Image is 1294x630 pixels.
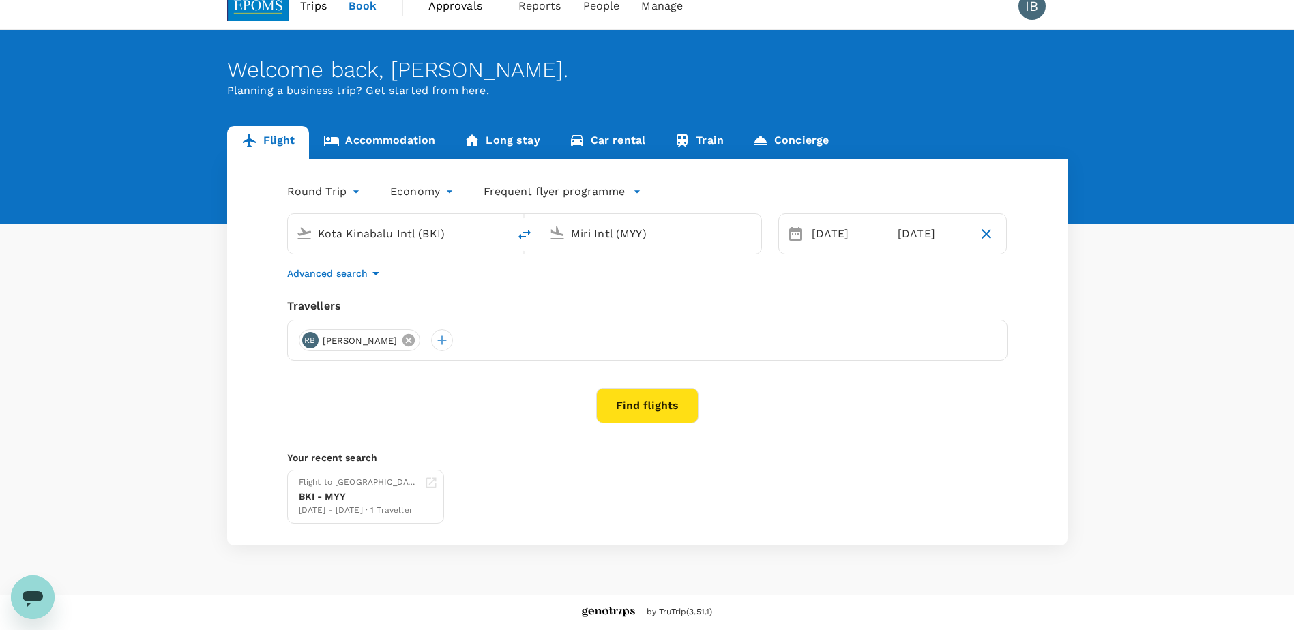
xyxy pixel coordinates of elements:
p: Planning a business trip? Get started from here. [227,82,1068,99]
div: BKI - MYY [299,490,419,504]
div: Welcome back , [PERSON_NAME] . [227,57,1068,82]
span: by TruTrip ( 3.51.1 ) [647,605,713,619]
div: Travellers [287,298,1008,314]
a: Flight [227,126,310,159]
button: delete [508,218,541,251]
input: Going to [571,223,733,244]
button: Frequent flyer programme [484,183,641,200]
button: Open [752,232,754,235]
a: Accommodation [309,126,450,159]
div: Economy [390,181,456,202]
button: Find flights [596,388,699,423]
span: [PERSON_NAME] [314,334,406,348]
img: Genotrips - EPOMS [582,607,635,618]
div: RB [302,332,319,348]
a: Long stay [450,126,554,159]
div: RB[PERSON_NAME] [299,329,421,351]
div: [DATE] [806,220,886,247]
div: Round Trip [287,181,364,202]
p: Advanced search [287,267,368,280]
a: Car rental [555,126,660,159]
div: [DATE] [892,220,972,247]
div: [DATE] - [DATE] · 1 Traveller [299,504,419,517]
button: Open [499,232,501,235]
button: Advanced search [287,265,384,282]
p: Your recent search [287,451,1008,464]
div: Flight to [GEOGRAPHIC_DATA] [299,476,419,490]
iframe: Button to launch messaging window [11,575,55,619]
input: Depart from [318,223,480,244]
a: Train [660,126,738,159]
a: Concierge [738,126,843,159]
p: Frequent flyer programme [484,183,625,200]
